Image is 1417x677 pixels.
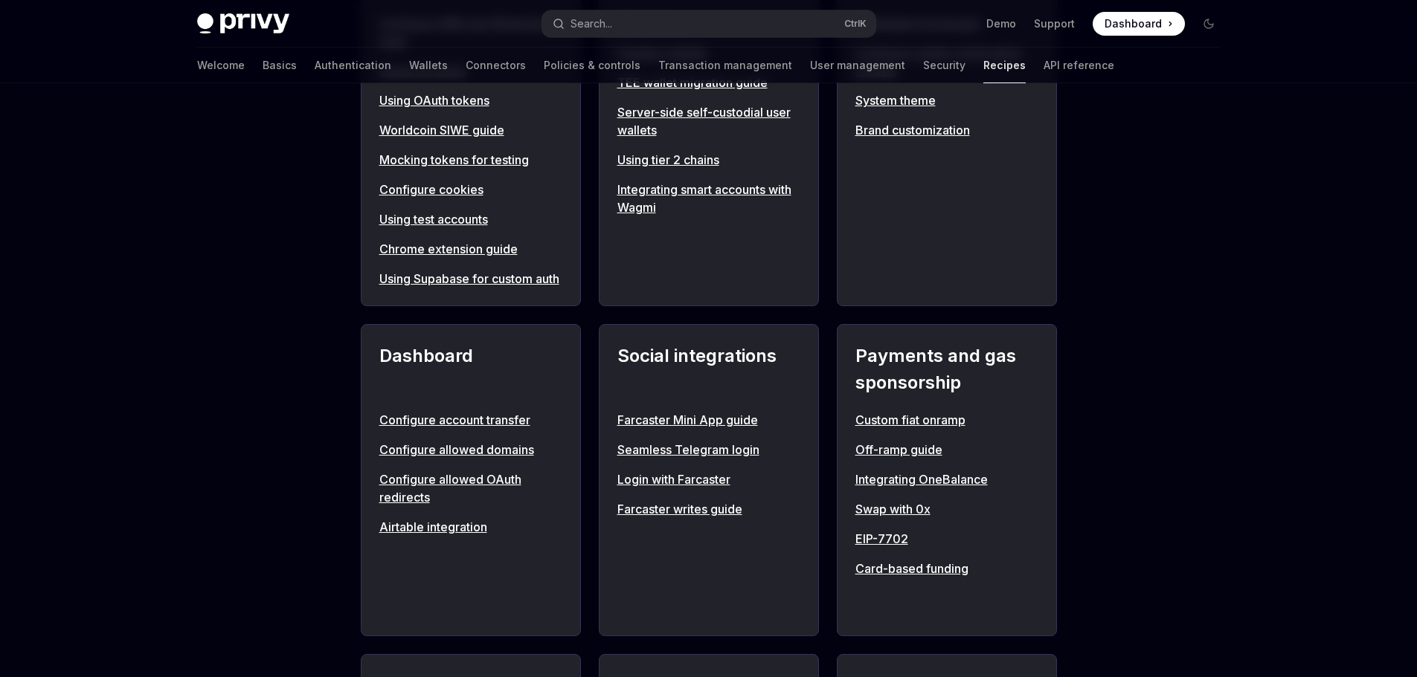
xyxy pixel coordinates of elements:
[379,470,562,506] a: Configure allowed OAuth redirects
[1093,12,1185,36] a: Dashboard
[409,48,448,83] a: Wallets
[1105,16,1162,31] span: Dashboard
[315,48,391,83] a: Authentication
[1197,12,1221,36] button: Toggle dark mode
[571,15,612,33] div: Search...
[379,441,562,459] a: Configure allowed domains
[658,48,792,83] a: Transaction management
[617,500,800,518] a: Farcaster writes guide
[855,500,1038,518] a: Swap with 0x
[379,91,562,109] a: Using OAuth tokens
[379,518,562,536] a: Airtable integration
[379,270,562,288] a: Using Supabase for custom auth
[379,121,562,139] a: Worldcoin SIWE guide
[983,48,1026,83] a: Recipes
[617,343,800,396] h2: Social integrations
[855,121,1038,139] a: Brand customization
[544,48,640,83] a: Policies & controls
[466,48,526,83] a: Connectors
[379,210,562,228] a: Using test accounts
[855,411,1038,429] a: Custom fiat onramp
[617,441,800,459] a: Seamless Telegram login
[197,13,289,34] img: dark logo
[986,16,1016,31] a: Demo
[379,343,562,396] h2: Dashboard
[379,411,562,429] a: Configure account transfer
[923,48,965,83] a: Security
[617,151,800,169] a: Using tier 2 chains
[617,181,800,216] a: Integrating smart accounts with Wagmi
[617,411,800,429] a: Farcaster Mini App guide
[379,151,562,169] a: Mocking tokens for testing
[855,530,1038,548] a: EIP-7702
[197,48,245,83] a: Welcome
[855,91,1038,109] a: System theme
[844,18,867,30] span: Ctrl K
[379,181,562,198] a: Configure cookies
[1034,16,1075,31] a: Support
[379,240,562,258] a: Chrome extension guide
[617,470,800,488] a: Login with Farcaster
[855,560,1038,577] a: Card-based funding
[855,470,1038,488] a: Integrating OneBalance
[855,343,1038,396] h2: Payments and gas sponsorship
[542,10,875,37] button: Open search
[617,103,800,139] a: Server-side self-custodial user wallets
[855,441,1038,459] a: Off-ramp guide
[810,48,905,83] a: User management
[263,48,297,83] a: Basics
[1044,48,1114,83] a: API reference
